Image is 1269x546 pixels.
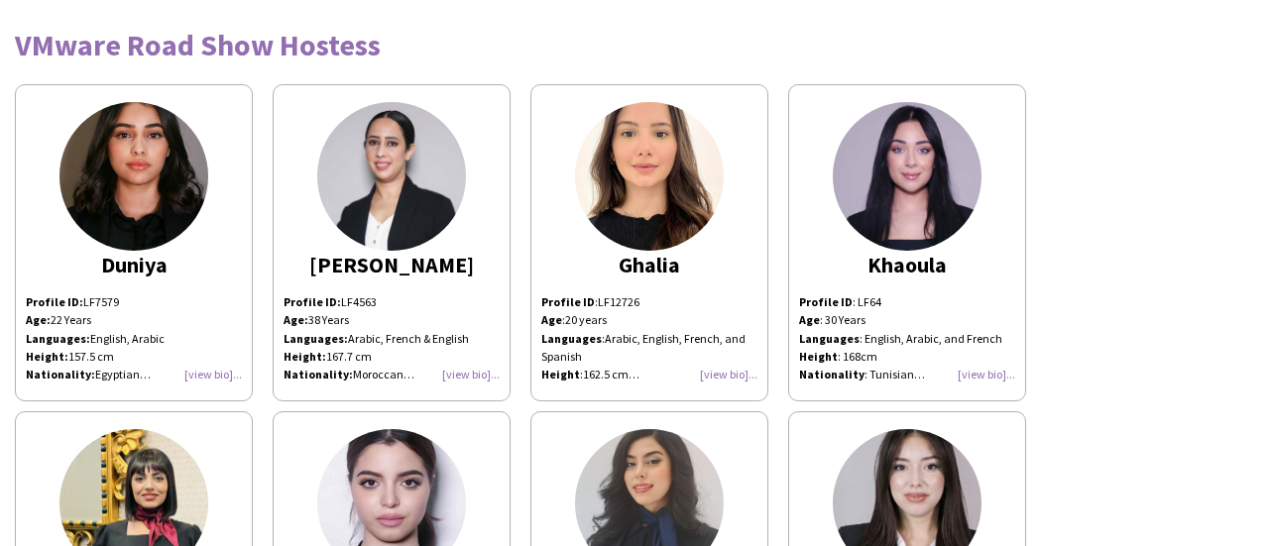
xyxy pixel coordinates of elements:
[541,367,580,382] b: Height
[799,294,853,309] b: Profile ID
[284,311,500,383] p: 38 Years Arabic, French & English 167.7 cm Moroccan
[799,256,1015,273] div: Khaoula
[838,349,877,364] span: : 168cm
[26,294,83,309] strong: Profile ID:
[541,293,757,383] div: LF12726
[26,256,242,273] div: Duniya
[541,256,757,273] div: Ghalia
[541,331,602,346] b: Languages
[541,312,562,327] b: Age
[26,349,68,364] strong: Height:
[26,293,242,311] p: LF7579
[317,102,466,251] img: thumb-9b6fd660-ba35-4b88-a194-5e7aedc5b98e.png
[799,293,1015,311] div: : LF64
[541,312,565,327] span: :
[284,331,348,346] strong: Languages:
[26,311,242,383] p: 22 Years English, Arabic 157.5 cm Egyptian
[799,367,865,382] b: Nationality
[541,294,595,309] b: Profile ID
[26,367,95,382] strong: Nationality:
[799,311,1015,329] div: : 30 Years
[541,366,757,383] div: 162.5 cm
[284,312,308,327] strong: Age:
[860,331,1002,346] span: : English, Arabic, and French
[575,102,724,251] img: thumb-e9c35c81-a0c4-4ec5-8819-afbcb2c9e78d.jpg
[541,311,757,329] div: 20 years
[26,331,90,346] strong: Languages:
[541,331,605,346] span: :
[799,366,1015,383] div: : Tunisian
[799,331,860,346] b: Languages
[833,102,981,251] img: thumb-165706020562c4bb6dbe3f8.jpg
[26,312,51,327] strong: Age:
[541,367,583,382] span: :
[284,294,341,309] strong: Profile ID:
[284,367,353,382] strong: Nationality:
[799,349,838,364] b: Height
[15,30,1254,59] div: VMware Road Show Hostess
[799,312,820,327] b: Age
[284,349,326,364] strong: Height:
[541,294,598,309] span: :
[284,256,500,273] div: [PERSON_NAME]
[59,102,208,251] img: thumb-3f5721cb-bd9a-49c1-bd8d-44c4a3b8636f.jpg
[541,330,757,366] div: Arabic, English, French, and Spanish
[284,293,500,311] p: LF4563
